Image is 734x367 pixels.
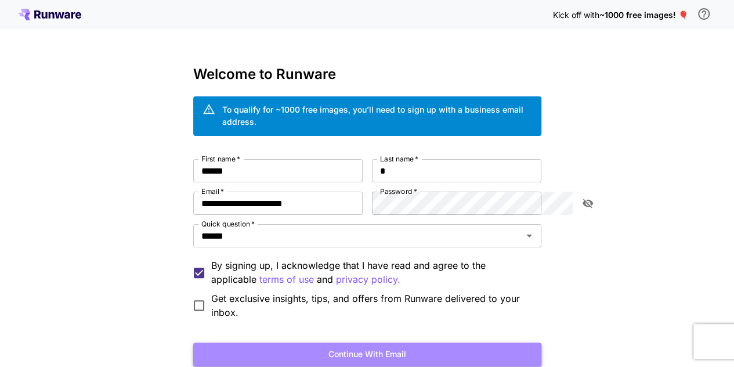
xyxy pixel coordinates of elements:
label: Password [380,186,417,196]
button: By signing up, I acknowledge that I have read and agree to the applicable terms of use and [336,272,400,287]
button: toggle password visibility [577,193,598,214]
h3: Welcome to Runware [193,66,541,82]
span: Get exclusive insights, tips, and offers from Runware delivered to your inbox. [211,292,532,319]
button: By signing up, I acknowledge that I have read and agree to the applicable and privacy policy. [259,272,314,287]
label: Email [201,186,224,196]
label: First name [201,154,240,164]
label: Last name [380,154,418,164]
button: Open [521,228,537,244]
p: privacy policy. [336,272,400,287]
label: Quick question [201,219,255,229]
button: In order to qualify for free credit, you need to sign up with a business email address and click ... [692,2,715,26]
span: ~1000 free images! 🎈 [599,10,688,20]
p: By signing up, I acknowledge that I have read and agree to the applicable and [211,258,532,287]
p: terms of use [259,272,314,287]
span: Kick off with [552,10,599,20]
div: To qualify for ~1000 free images, you’ll need to sign up with a business email address. [222,103,532,128]
button: Continue with email [193,343,541,366]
